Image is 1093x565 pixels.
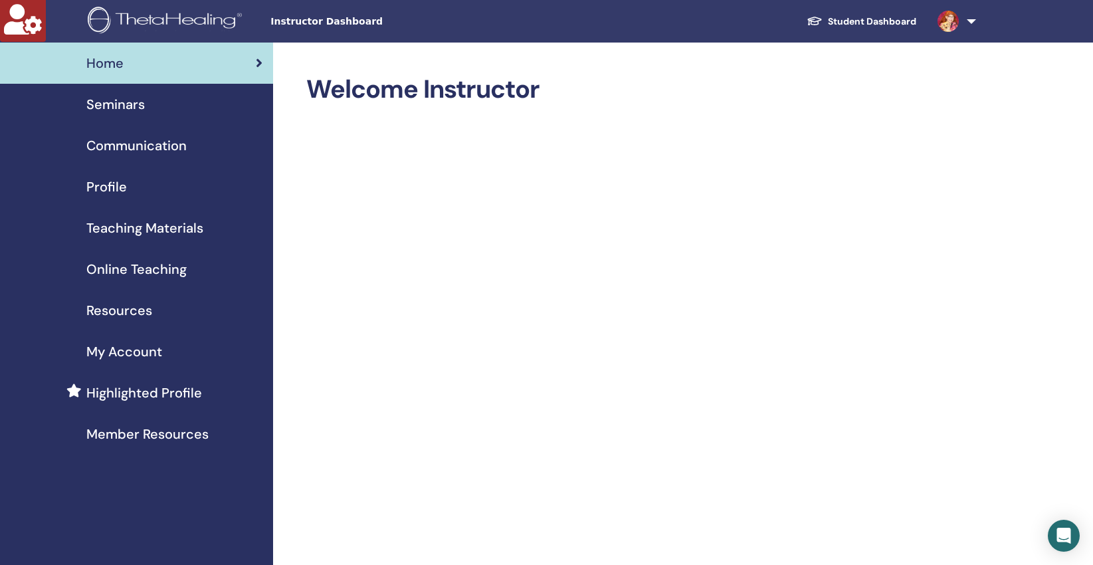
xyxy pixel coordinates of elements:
span: Instructor Dashboard [270,15,470,29]
span: Communication [86,136,187,156]
span: Highlighted Profile [86,383,202,403]
img: logo.png [88,7,247,37]
span: Resources [86,300,152,320]
span: Member Resources [86,424,209,444]
div: Open Intercom Messenger [1048,520,1080,552]
img: default.jpg [938,11,959,32]
img: graduation-cap-white.svg [807,15,823,27]
span: Home [86,53,124,73]
span: Profile [86,177,127,197]
h2: Welcome Instructor [306,74,973,105]
span: My Account [86,342,162,362]
span: Teaching Materials [86,218,203,238]
span: Seminars [86,94,145,114]
a: Student Dashboard [796,9,927,34]
span: Online Teaching [86,259,187,279]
